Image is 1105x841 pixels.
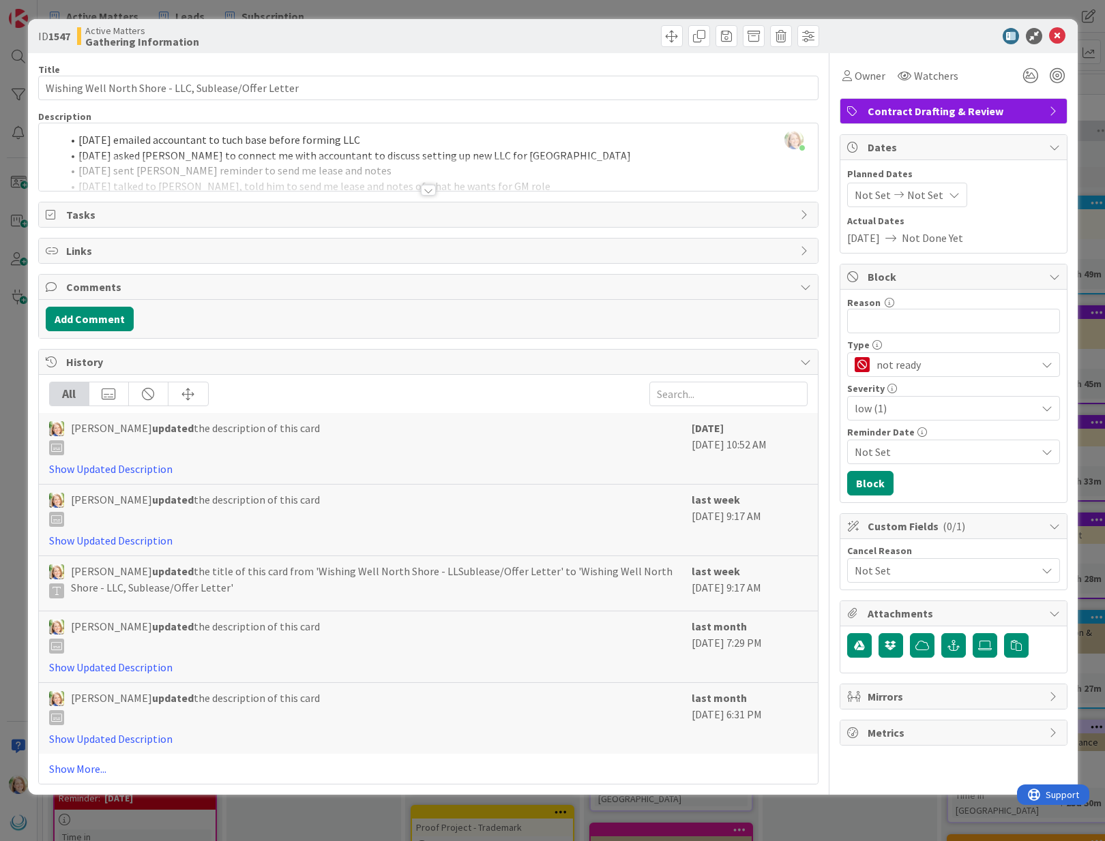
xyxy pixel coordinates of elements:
[692,421,724,435] b: [DATE]
[38,28,70,44] span: ID
[49,732,173,746] a: Show Updated Description
[48,29,70,43] b: 1547
[692,491,808,549] div: [DATE] 9:17 AM
[902,230,963,246] span: Not Done Yet
[49,421,64,436] img: AD
[49,493,64,508] img: AD
[855,67,885,84] span: Owner
[692,564,740,578] b: last week
[49,691,64,706] img: AD
[71,420,320,455] span: [PERSON_NAME] the description of this card
[49,462,173,476] a: Show Updated Description
[152,421,194,435] b: updated
[868,724,1042,741] span: Metrics
[66,243,793,259] span: Links
[649,382,808,406] input: Search...
[855,399,1029,418] span: low (1)
[49,620,64,634] img: AD
[847,546,1060,555] div: Cancel Reason
[868,518,1042,534] span: Custom Fields
[847,214,1060,228] span: Actual Dates
[868,103,1042,119] span: Contract Drafting & Review
[868,269,1042,285] span: Block
[692,563,808,604] div: [DATE] 9:17 AM
[152,691,194,705] b: updated
[38,76,819,100] input: type card name here...
[49,534,173,547] a: Show Updated Description
[847,471,894,495] button: Block
[66,279,793,295] span: Comments
[50,382,89,406] div: All
[38,63,60,76] label: Title
[71,618,320,654] span: [PERSON_NAME] the description of this card
[71,690,320,725] span: [PERSON_NAME] the description of this card
[784,130,804,149] img: Sl300r1zNejTcUF0uYcJund7nRpyjiOK.jpg
[46,307,134,331] button: Add Comment
[868,688,1042,705] span: Mirrors
[62,148,811,164] li: [DATE] asked [PERSON_NAME] to connect me with accountant to discuss setting up new LLC for [GEOGR...
[692,620,747,633] b: last month
[847,296,881,309] label: Reason
[943,519,965,533] span: ( 0/1 )
[847,340,870,350] span: Type
[85,25,199,36] span: Active Matters
[71,491,320,527] span: [PERSON_NAME] the description of this card
[868,605,1042,622] span: Attachments
[868,139,1042,155] span: Dates
[62,132,811,148] li: [DATE] emailed accountant to tuch base before forming LLC
[847,384,885,393] span: Severity
[152,493,194,506] b: updated
[85,36,199,47] b: Gathering Information
[914,67,958,84] span: Watchers
[49,660,173,674] a: Show Updated Description
[71,563,685,598] span: [PERSON_NAME] the title of this card from 'Wishing Well North Shore - LLSublease/Offer Letter' to...
[692,420,808,477] div: [DATE] 10:52 AM
[49,761,808,777] a: Show More...
[49,564,64,579] img: AD
[847,167,1060,181] span: Planned Dates
[66,354,793,370] span: History
[692,618,808,675] div: [DATE] 7:29 PM
[692,691,747,705] b: last month
[907,187,943,203] span: Not Set
[152,564,194,578] b: updated
[855,187,891,203] span: Not Set
[847,230,880,246] span: [DATE]
[876,355,1029,374] span: not ready
[152,620,194,633] b: updated
[692,690,808,747] div: [DATE] 6:31 PM
[855,444,1036,460] span: Not Set
[66,207,793,223] span: Tasks
[29,2,62,18] span: Support
[692,493,740,506] b: last week
[855,562,1036,579] span: Not Set
[38,110,91,123] span: Description
[847,427,915,437] span: Reminder Date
